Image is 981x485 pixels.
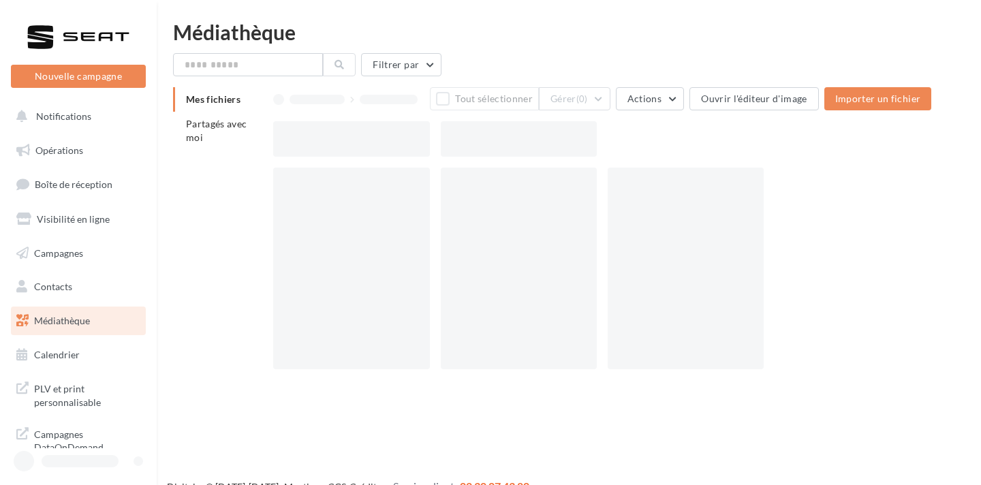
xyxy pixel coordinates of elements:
span: Mes fichiers [186,93,240,105]
a: Boîte de réception [8,170,149,199]
button: Importer un fichier [824,87,932,110]
button: Actions [616,87,684,110]
span: Contacts [34,281,72,292]
button: Filtrer par [361,53,441,76]
span: Boîte de réception [35,178,112,190]
button: Gérer(0) [539,87,610,110]
a: Médiathèque [8,307,149,335]
span: Partagés avec moi [186,118,247,143]
a: Campagnes DataOnDemand [8,420,149,460]
a: Visibilité en ligne [8,205,149,234]
span: Campagnes [34,247,83,258]
a: Campagnes [8,239,149,268]
span: Opérations [35,144,83,156]
a: Contacts [8,272,149,301]
button: Notifications [8,102,143,131]
span: Importer un fichier [835,93,921,104]
span: (0) [576,93,588,104]
span: Médiathèque [34,315,90,326]
span: PLV et print personnalisable [34,379,140,409]
span: Calendrier [34,349,80,360]
button: Nouvelle campagne [11,65,146,88]
span: Visibilité en ligne [37,213,110,225]
a: PLV et print personnalisable [8,374,149,414]
span: Notifications [36,110,91,122]
div: Médiathèque [173,22,965,42]
button: Tout sélectionner [430,87,539,110]
span: Campagnes DataOnDemand [34,425,140,454]
a: Opérations [8,136,149,165]
span: Actions [627,93,661,104]
a: Calendrier [8,341,149,369]
button: Ouvrir l'éditeur d'image [689,87,818,110]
